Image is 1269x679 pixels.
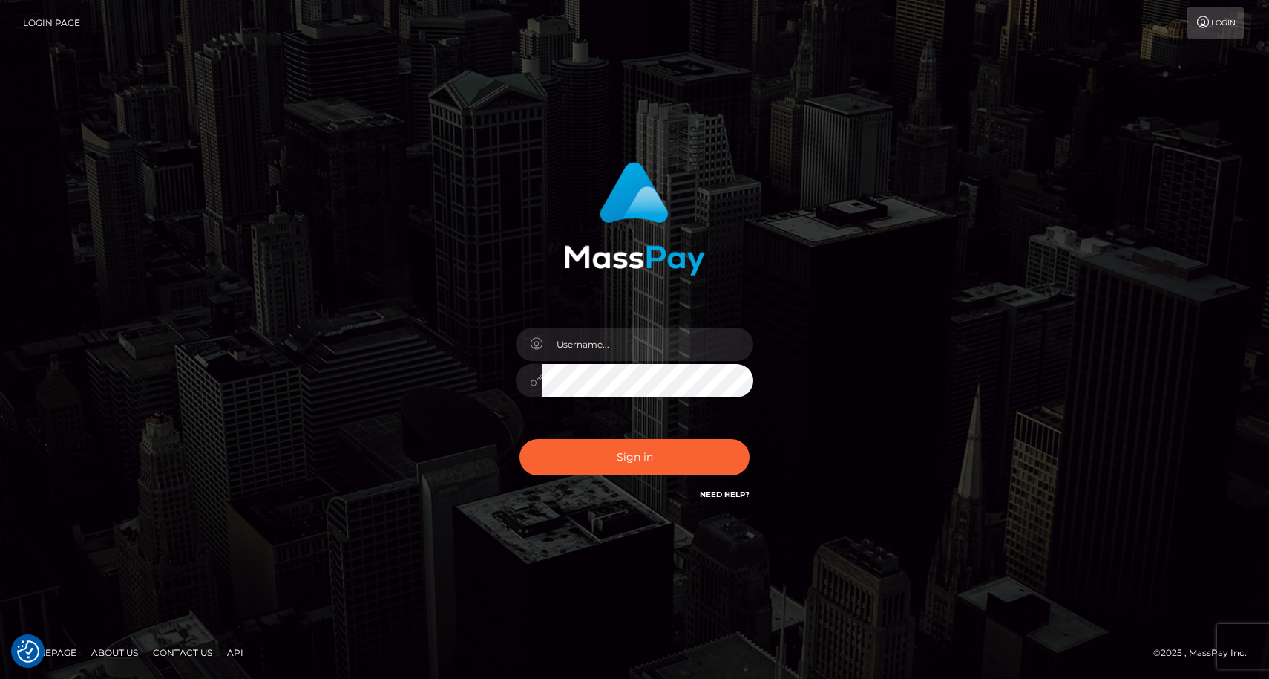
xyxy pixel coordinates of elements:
[147,641,218,664] a: Contact Us
[221,641,249,664] a: API
[1153,645,1258,661] div: © 2025 , MassPay Inc.
[564,162,705,276] img: MassPay Login
[542,328,753,361] input: Username...
[519,439,750,475] button: Sign in
[17,640,39,663] button: Consent Preferences
[16,641,82,664] a: Homepage
[700,490,750,499] a: Need Help?
[17,640,39,663] img: Revisit consent button
[1187,7,1244,39] a: Login
[23,7,80,39] a: Login Page
[85,641,144,664] a: About Us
